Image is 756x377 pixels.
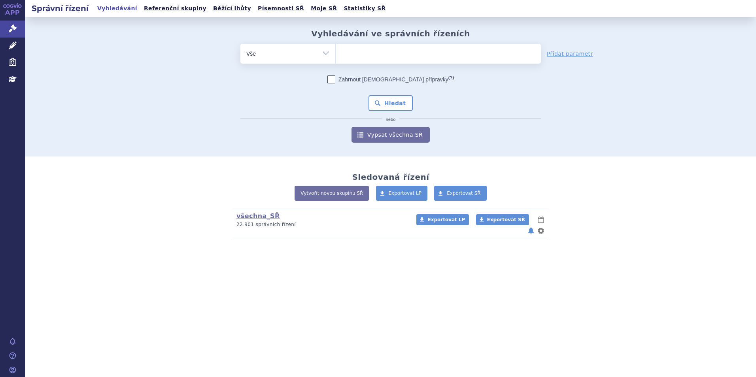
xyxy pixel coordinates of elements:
a: Exportovat LP [376,186,428,201]
label: Zahrnout [DEMOGRAPHIC_DATA] přípravky [327,75,454,83]
a: Exportovat LP [416,214,469,225]
a: Exportovat SŘ [476,214,529,225]
a: Vypsat všechna SŘ [352,127,430,143]
h2: Sledovaná řízení [352,172,429,182]
a: Moje SŘ [308,3,339,14]
h2: Správní řízení [25,3,95,14]
abbr: (?) [448,75,454,80]
span: Exportovat LP [427,217,465,222]
span: Exportovat LP [389,190,422,196]
button: notifikace [527,226,535,236]
a: Písemnosti SŘ [255,3,306,14]
a: Exportovat SŘ [434,186,487,201]
span: Exportovat SŘ [487,217,525,222]
a: všechna_SŘ [236,212,280,220]
h2: Vyhledávání ve správních řízeních [311,29,470,38]
i: nebo [382,117,400,122]
a: Běžící lhůty [211,3,253,14]
button: Hledat [369,95,413,111]
p: 22 901 správních řízení [236,221,406,228]
span: Exportovat SŘ [447,190,481,196]
button: lhůty [537,215,545,224]
a: Statistiky SŘ [341,3,388,14]
a: Referenční skupiny [142,3,209,14]
a: Přidat parametr [547,50,593,58]
a: Vyhledávání [95,3,140,14]
a: Vytvořit novou skupinu SŘ [295,186,369,201]
button: nastavení [537,226,545,236]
